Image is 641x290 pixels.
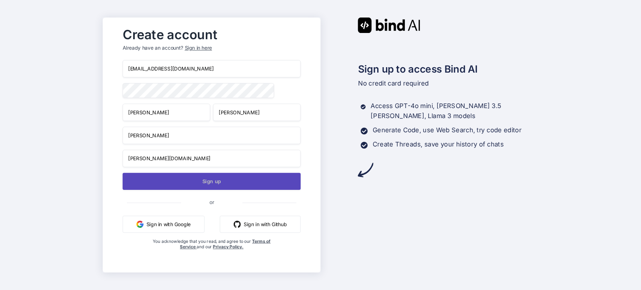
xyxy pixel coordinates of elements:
[122,150,300,167] input: Company website
[122,127,300,144] input: Your company name
[213,244,243,250] a: Privacy Policy.
[358,78,538,88] p: No credit card required
[122,45,300,52] p: Already have an account?
[122,29,300,40] h2: Create account
[181,193,242,211] span: or
[213,103,300,121] input: Last Name
[136,221,144,228] img: google
[184,45,212,52] div: Sign in here
[122,60,300,78] input: Email
[358,18,420,33] img: Bind AI logo
[122,173,300,190] button: Sign up
[373,139,504,149] p: Create Threads, save your history of chats
[122,216,204,233] button: Sign in with Google
[122,103,210,121] input: First Name
[234,221,241,228] img: github
[358,162,373,178] img: arrow
[180,238,270,249] a: Terms of Service
[371,101,538,121] p: Access GPT-4o mini, [PERSON_NAME] 3.5 [PERSON_NAME], Llama 3 models
[152,238,271,267] div: You acknowledge that you read, and agree to our and our
[358,61,538,76] h2: Sign up to access Bind AI
[373,125,521,135] p: Generate Code, use Web Search, try code editor
[220,216,301,233] button: Sign in with Github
